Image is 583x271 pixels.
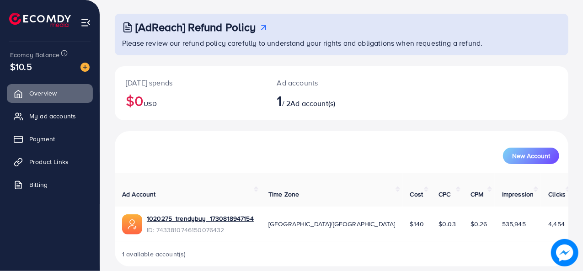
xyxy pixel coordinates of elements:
[410,219,424,228] span: $140
[10,50,59,59] span: Ecomdy Balance
[277,77,369,88] p: Ad accounts
[7,107,93,125] a: My ad accounts
[10,60,32,73] span: $10.5
[439,219,456,228] span: $0.03
[548,190,566,199] span: Clicks
[502,190,534,199] span: Impression
[29,89,57,98] span: Overview
[7,175,93,194] a: Billing
[277,92,369,109] h2: / 2
[135,21,256,34] h3: [AdReach] Refund Policy
[29,112,76,121] span: My ad accounts
[471,190,483,199] span: CPM
[122,214,142,234] img: ic-ads-acc.e4c84228.svg
[277,90,282,111] span: 1
[9,13,71,27] img: logo
[147,214,254,223] a: 1020275_trendybuy_1730818947154
[268,190,299,199] span: Time Zone
[80,63,90,72] img: image
[548,219,565,228] span: 4,454
[122,190,156,199] span: Ad Account
[147,225,254,234] span: ID: 7433810746150076432
[512,153,550,159] span: New Account
[7,153,93,171] a: Product Links
[502,219,526,228] span: 535,945
[290,98,335,108] span: Ad account(s)
[29,180,48,189] span: Billing
[80,17,91,28] img: menu
[7,84,93,102] a: Overview
[122,250,186,259] span: 1 available account(s)
[471,219,487,228] span: $0.26
[503,148,559,164] button: New Account
[268,219,396,228] span: [GEOGRAPHIC_DATA]/[GEOGRAPHIC_DATA]
[126,92,255,109] h2: $0
[551,239,578,266] img: image
[126,77,255,88] p: [DATE] spends
[29,157,69,166] span: Product Links
[439,190,450,199] span: CPC
[122,37,563,48] p: Please review our refund policy carefully to understand your rights and obligations when requesti...
[410,190,423,199] span: Cost
[7,130,93,148] a: Payment
[29,134,55,143] span: Payment
[144,99,156,108] span: USD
